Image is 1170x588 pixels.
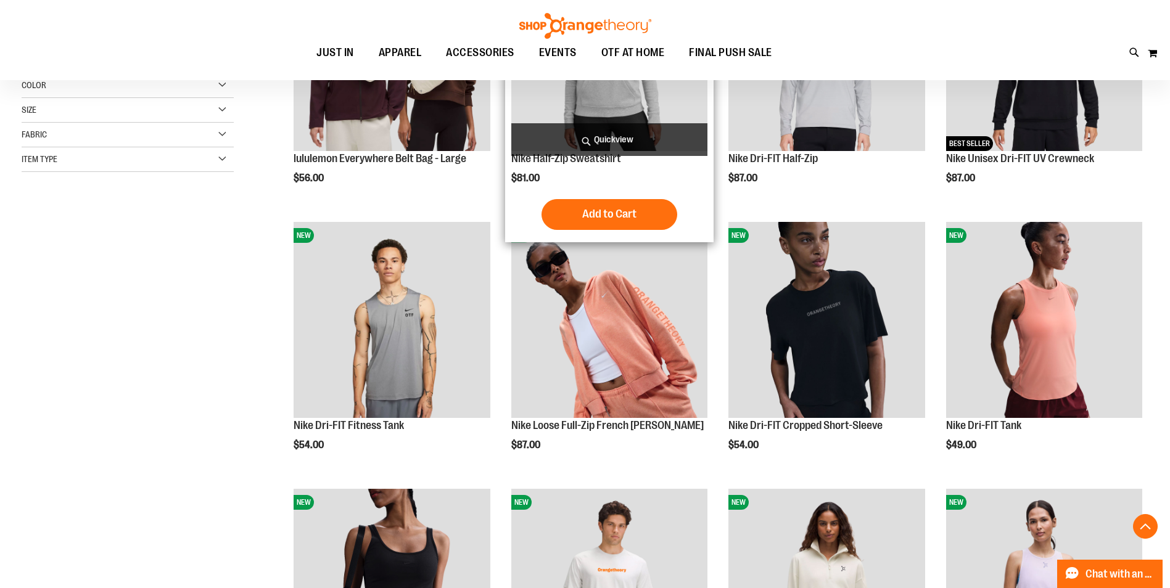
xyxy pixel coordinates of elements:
a: EVENTS [527,39,589,67]
a: Nike Unisex Dri-FIT UV Crewneck [946,152,1094,165]
a: lululemon Everywhere Belt Bag - Large [294,152,466,165]
a: ACCESSORIES [434,39,527,67]
a: Nike Dri-FIT TankNEW [946,222,1142,420]
span: Color [22,80,46,90]
span: $87.00 [511,439,542,451]
span: NEW [511,495,532,510]
button: Add to Cart [542,199,677,230]
a: Quickview [511,123,707,156]
div: product [287,216,496,482]
span: EVENTS [539,39,577,67]
span: $56.00 [294,173,326,184]
a: FINAL PUSH SALE [677,39,785,67]
span: $54.00 [728,439,760,451]
a: Nike Dri-FIT Fitness Tank [294,419,404,431]
a: Nike Loose Full-Zip French [PERSON_NAME] [511,419,704,431]
span: JUST IN [316,39,354,67]
span: OTF AT HOME [601,39,665,67]
span: NEW [728,495,749,510]
a: Nike Dri-FIT Cropped Short-Sleeve [728,419,883,431]
img: Shop Orangetheory [517,13,653,39]
span: $87.00 [728,173,759,184]
img: Nike Loose Full-Zip French Terry Hoodie [511,222,707,418]
span: NEW [946,228,966,243]
span: Add to Cart [582,207,636,221]
a: Nike Dri-FIT Fitness TankNEW [294,222,490,420]
span: FINAL PUSH SALE [689,39,772,67]
button: Back To Top [1133,514,1158,539]
span: BEST SELLER [946,136,993,151]
img: Nike Dri-FIT Fitness Tank [294,222,490,418]
span: Chat with an Expert [1086,568,1155,580]
a: OTF AT HOME [589,39,677,67]
button: Chat with an Expert [1057,560,1163,588]
span: Fabric [22,129,47,139]
a: Nike Half-Zip Sweatshirt [511,152,621,165]
img: Nike Dri-FIT Tank [946,222,1142,418]
span: APPAREL [379,39,422,67]
a: JUST IN [304,39,366,67]
div: product [505,216,714,482]
div: product [722,216,931,482]
img: Nike Dri-FIT Cropped Short-Sleeve [728,222,925,418]
a: APPAREL [366,39,434,67]
a: Nike Dri-FIT Cropped Short-SleeveNEW [728,222,925,420]
a: Nike Loose Full-Zip French Terry HoodieNEW [511,222,707,420]
div: product [940,216,1148,482]
span: NEW [294,228,314,243]
span: NEW [728,228,749,243]
a: Nike Dri-FIT Half-Zip [728,152,818,165]
span: $81.00 [511,173,542,184]
span: Item Type [22,154,57,164]
span: NEW [946,495,966,510]
span: $87.00 [946,173,977,184]
span: ACCESSORIES [446,39,514,67]
span: $49.00 [946,439,978,451]
a: Nike Dri-FIT Tank [946,419,1021,431]
span: $54.00 [294,439,326,451]
span: Size [22,105,36,115]
span: NEW [294,495,314,510]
